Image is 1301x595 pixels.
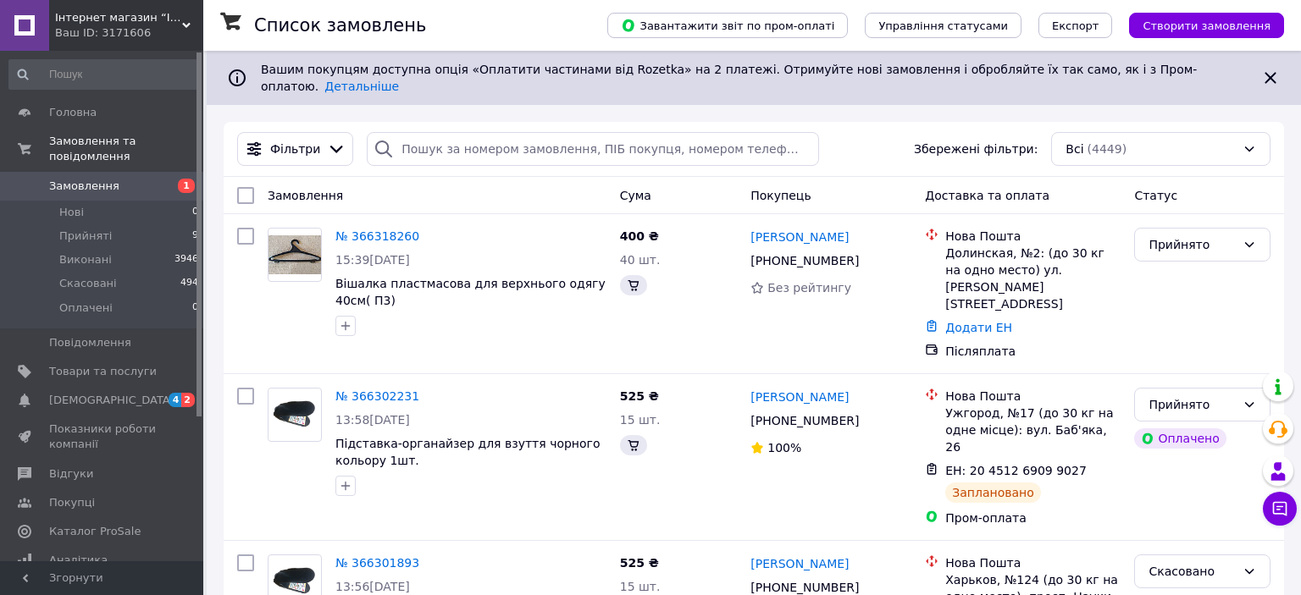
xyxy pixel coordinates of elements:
span: [DEMOGRAPHIC_DATA] [49,393,174,408]
span: 13:56[DATE] [335,580,410,593]
span: 494 [180,276,198,291]
span: ЕН: 20 4512 6909 9027 [945,464,1087,477]
span: Cума [620,189,651,202]
span: Повідомлення [49,335,131,350]
span: 0 [192,300,198,316]
span: Завантажити звіт по пром-оплаті [621,18,834,33]
span: 15:39[DATE] [335,253,410,267]
span: Скасовані [59,276,117,291]
button: Управління статусами [865,13,1021,38]
span: Прийняті [59,229,112,244]
a: № 366301893 [335,556,419,570]
a: Підставка-органайзер для взуття чорного кольору 1шт. [335,437,601,467]
span: 40 шт. [620,253,661,267]
div: Ваш ID: 3171606 [55,25,203,41]
span: Покупці [49,495,95,510]
h1: Список замовлень [254,15,426,36]
button: Чат з покупцем [1263,492,1297,526]
a: Детальніше [324,80,399,93]
div: Долинская, №2: (до 30 кг на одно место) ул. [PERSON_NAME][STREET_ADDRESS] [945,245,1121,312]
span: 525 ₴ [620,389,659,403]
div: Нова Пошта [945,554,1121,571]
span: 15 шт. [620,413,661,427]
span: Товари та послуги [49,364,157,379]
input: Пошук [8,59,200,90]
img: Фото товару [269,235,321,275]
span: 3946 [174,252,198,267]
div: Післяплата [945,343,1121,360]
a: Фото товару [268,388,322,442]
span: Відгуки [49,466,93,482]
span: (4449) [1088,142,1127,156]
span: Каталог ProSale [49,524,141,539]
span: 1 [178,179,195,193]
div: Нова Пошта [945,228,1121,245]
span: Всі [1066,140,1083,157]
span: 15 шт. [620,580,661,593]
img: Фото товару [269,395,321,435]
div: Заплановано [945,482,1041,503]
span: Експорт [1052,19,1099,32]
a: [PERSON_NAME] [750,229,849,245]
span: Замовлення [49,179,119,194]
a: [PERSON_NAME] [750,388,849,405]
a: Додати ЕН [945,321,1012,334]
span: [PHONE_NUMBER] [750,581,859,594]
span: Статус [1134,189,1177,202]
div: Прийнято [1149,235,1236,254]
span: Управління статусами [878,19,1008,32]
span: Виконані [59,252,112,267]
input: Пошук за номером замовлення, ПІБ покупця, номером телефону, Email, номером накладної [367,132,818,166]
span: Головна [49,105,97,120]
span: Замовлення та повідомлення [49,134,203,164]
span: [PHONE_NUMBER] [750,414,859,427]
span: 0 [192,205,198,220]
span: 2 [181,393,195,407]
span: Показники роботи компанії [49,421,157,452]
div: Ужгород, №17 (до 30 кг на одне місце): вул. Баб'яка, 26 [945,405,1121,455]
a: Створити замовлення [1112,18,1284,31]
span: Фільтри [270,140,320,157]
span: Доставка та оплата [925,189,1049,202]
div: Нова Пошта [945,388,1121,405]
span: Аналітика [49,553,108,568]
div: Прийнято [1149,395,1236,414]
span: Збережені фільтри: [914,140,1038,157]
button: Завантажити звіт по пром-оплаті [607,13,848,38]
span: 4 [169,393,182,407]
div: Оплачено [1134,428,1226,449]
span: Покупець [750,189,811,202]
span: Без рейтингу [767,281,851,295]
span: Оплачені [59,300,113,316]
a: Вішалка пластмасова для верхнього одягу 40см( П3) [335,277,606,307]
span: 9 [192,229,198,244]
span: Створити замовлення [1143,19,1271,32]
button: Експорт [1038,13,1113,38]
span: 100% [767,441,801,455]
a: [PERSON_NAME] [750,555,849,572]
span: 400 ₴ [620,229,659,243]
span: Інтeрнeт магазин “IVA” [55,10,182,25]
div: Пром-оплата [945,510,1121,526]
a: № 366318260 [335,229,419,243]
span: Нові [59,205,84,220]
button: Створити замовлення [1129,13,1284,38]
div: Скасовано [1149,562,1236,581]
span: 525 ₴ [620,556,659,570]
a: № 366302231 [335,389,419,403]
a: Фото товару [268,228,322,282]
span: Замовлення [268,189,343,202]
span: Вашим покупцям доступна опція «Оплатити частинами від Rozetka» на 2 платежі. Отримуйте нові замов... [261,63,1197,93]
span: 13:58[DATE] [335,413,410,427]
span: [PHONE_NUMBER] [750,254,859,267]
